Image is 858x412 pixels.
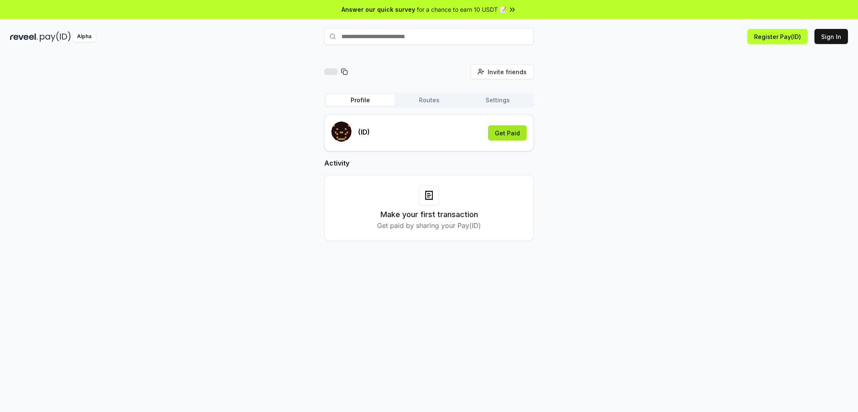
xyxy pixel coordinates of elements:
[470,64,534,79] button: Invite friends
[324,158,534,168] h2: Activity
[40,31,71,42] img: pay_id
[463,94,532,106] button: Settings
[377,220,481,231] p: Get paid by sharing your Pay(ID)
[488,125,527,140] button: Get Paid
[72,31,96,42] div: Alpha
[395,94,463,106] button: Routes
[341,5,415,14] span: Answer our quick survey
[10,31,38,42] img: reveel_dark
[488,67,527,76] span: Invite friends
[326,94,395,106] button: Profile
[380,209,478,220] h3: Make your first transaction
[814,29,848,44] button: Sign In
[358,127,370,137] p: (ID)
[747,29,808,44] button: Register Pay(ID)
[417,5,507,14] span: for a chance to earn 10 USDT 📝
